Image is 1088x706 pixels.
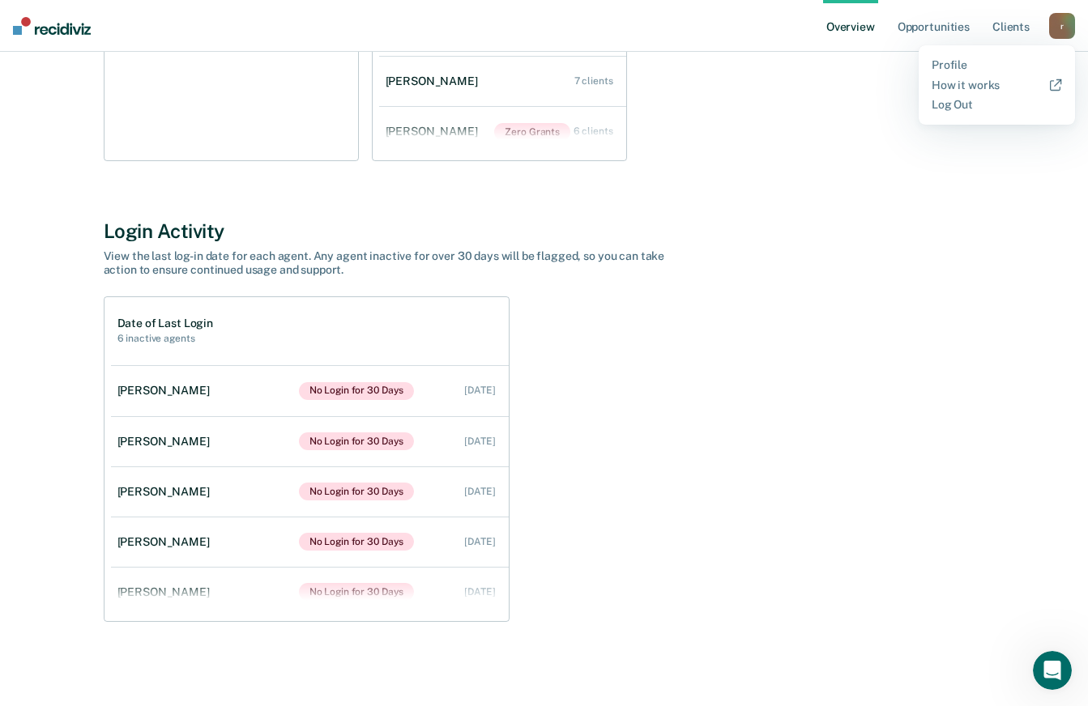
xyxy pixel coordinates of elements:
[117,535,216,549] div: [PERSON_NAME]
[299,483,415,500] span: No Login for 30 Days
[464,586,495,598] div: [DATE]
[574,125,613,137] div: 6 clients
[464,385,495,396] div: [DATE]
[574,75,613,87] div: 7 clients
[464,536,495,547] div: [DATE]
[932,79,1062,92] a: How it works
[494,123,570,141] span: Zero Grants
[111,466,509,517] a: [PERSON_NAME]No Login for 30 Days [DATE]
[117,485,216,499] div: [PERSON_NAME]
[379,58,626,104] a: [PERSON_NAME] 7 clients
[104,249,671,277] div: View the last log-in date for each agent. Any agent inactive for over 30 days will be flagged, so...
[117,585,216,599] div: [PERSON_NAME]
[386,74,484,88] div: [PERSON_NAME]
[111,517,509,567] a: [PERSON_NAME]No Login for 30 Days [DATE]
[117,333,213,344] h2: 6 inactive agents
[299,583,415,601] span: No Login for 30 Days
[1033,651,1072,690] iframe: Intercom live chat
[299,382,415,400] span: No Login for 30 Days
[932,58,1062,72] a: Profile
[464,486,495,497] div: [DATE]
[13,17,91,35] img: Recidiviz
[104,219,985,243] div: Login Activity
[111,416,509,466] a: [PERSON_NAME]No Login for 30 Days [DATE]
[386,125,484,138] div: [PERSON_NAME]
[117,384,216,398] div: [PERSON_NAME]
[111,567,509,617] a: [PERSON_NAME]No Login for 30 Days [DATE]
[932,98,1062,112] a: Log Out
[117,435,216,449] div: [PERSON_NAME]
[299,432,415,450] span: No Login for 30 Days
[111,366,509,416] a: [PERSON_NAME]No Login for 30 Days [DATE]
[464,436,495,447] div: [DATE]
[379,107,626,157] a: [PERSON_NAME]Zero Grants 6 clients
[117,317,213,330] h1: Date of Last Login
[299,533,415,551] span: No Login for 30 Days
[1049,13,1075,39] button: r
